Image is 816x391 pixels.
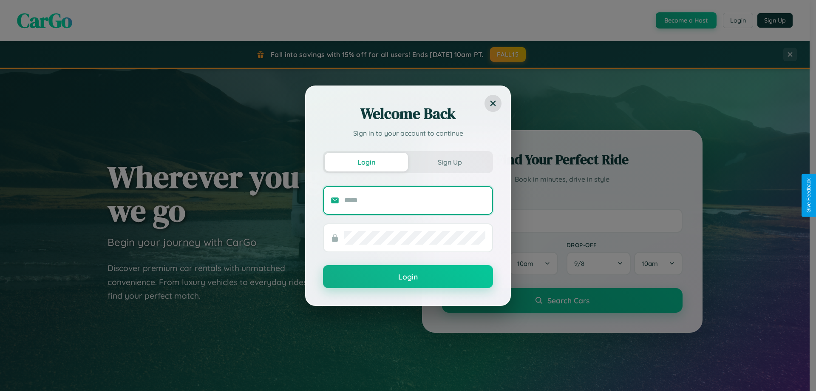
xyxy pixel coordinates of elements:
[806,178,812,213] div: Give Feedback
[325,153,408,171] button: Login
[408,153,491,171] button: Sign Up
[323,265,493,288] button: Login
[323,128,493,138] p: Sign in to your account to continue
[323,103,493,124] h2: Welcome Back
